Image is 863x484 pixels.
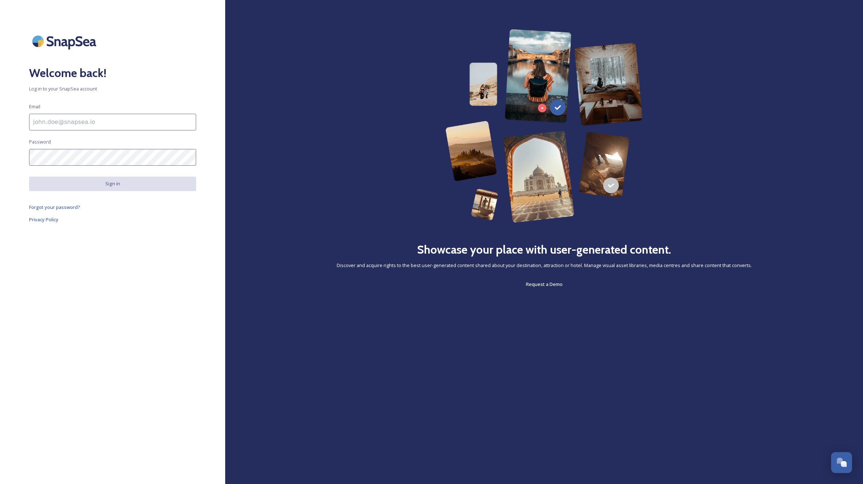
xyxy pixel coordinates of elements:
[337,262,752,269] span: Discover and acquire rights to the best user-generated content shared about your destination, att...
[29,114,196,130] input: john.doe@snapsea.io
[29,215,196,224] a: Privacy Policy
[29,85,196,92] span: Log in to your SnapSea account
[417,241,671,258] h2: Showcase your place with user-generated content.
[29,138,51,145] span: Password
[29,103,40,110] span: Email
[29,204,80,210] span: Forgot your password?
[29,177,196,191] button: Sign in
[445,29,643,223] img: 63b42ca75bacad526042e722_Group%20154-p-800.png
[526,280,563,289] a: Request a Demo
[29,216,58,223] span: Privacy Policy
[29,64,196,82] h2: Welcome back!
[831,452,852,473] button: Open Chat
[29,203,196,211] a: Forgot your password?
[526,281,563,287] span: Request a Demo
[29,29,102,53] img: SnapSea Logo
